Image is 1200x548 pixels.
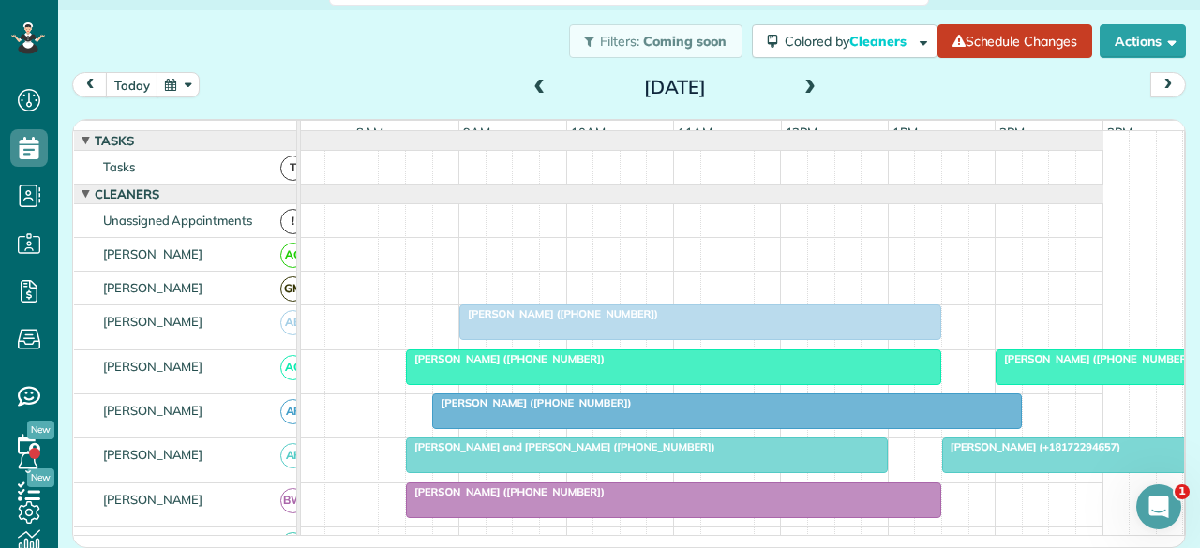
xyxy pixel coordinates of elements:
span: 1pm [889,125,922,140]
span: 2pm [996,125,1028,140]
span: T [280,156,306,181]
h2: [DATE] [558,77,792,97]
span: Tasks [99,159,139,174]
span: 8am [352,125,387,140]
a: Schedule Changes [937,24,1092,58]
span: 12pm [782,125,822,140]
span: [PERSON_NAME] and [PERSON_NAME] ([PHONE_NUMBER]) [405,440,716,453]
button: today [106,72,158,97]
span: ! [280,209,306,234]
span: AC [280,355,306,380]
span: [PERSON_NAME] ([PHONE_NUMBER]) [995,352,1195,365]
iframe: Intercom live chat [1136,484,1181,529]
span: 3pm [1103,125,1136,140]
span: BW [280,488,306,513]
button: Actions [1100,24,1186,58]
span: 9am [459,125,494,140]
span: 11am [674,125,716,140]
span: Colored by [785,33,913,50]
button: Colored byCleaners [752,24,937,58]
span: Filters: [600,33,639,50]
span: [PERSON_NAME] [99,403,207,418]
span: [PERSON_NAME] ([PHONE_NUMBER]) [458,307,659,320]
span: [PERSON_NAME] [99,280,207,295]
span: Cleaners [849,33,909,50]
span: 1 [1175,484,1190,499]
span: [PERSON_NAME] (+18172294657) [941,440,1121,453]
span: AF [280,443,306,468]
span: New [27,421,54,439]
span: AF [280,399,306,424]
span: [PERSON_NAME] [99,492,207,507]
button: next [1150,72,1186,97]
span: [PERSON_NAME] [99,359,207,374]
span: GM [280,276,306,302]
span: AB [280,310,306,335]
span: [PERSON_NAME] [99,447,207,462]
span: Unassigned Appointments [99,213,256,228]
span: [PERSON_NAME] [99,246,207,261]
span: Cleaners [91,186,163,201]
span: [PERSON_NAME] ([PHONE_NUMBER]) [405,352,606,365]
button: prev [72,72,108,97]
span: [PERSON_NAME] [99,314,207,329]
span: Tasks [91,133,138,148]
span: [PERSON_NAME] ([PHONE_NUMBER]) [405,485,606,498]
span: 10am [567,125,609,140]
span: AC [280,243,306,268]
span: Coming soon [643,33,727,50]
span: [PERSON_NAME] ([PHONE_NUMBER]) [431,396,632,409]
